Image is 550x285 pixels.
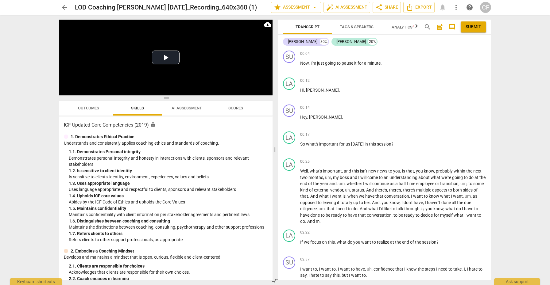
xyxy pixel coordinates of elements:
[375,194,384,199] span: that
[358,213,367,218] span: that
[473,169,482,173] span: next
[340,175,350,180] span: boss
[300,175,308,180] span: two
[308,175,323,180] span: months
[370,200,372,205] span: .
[307,115,309,120] span: ,
[424,206,425,211] span: ,
[379,175,384,180] span: to
[300,132,310,137] span: 00:17
[404,200,414,205] span: don't
[350,188,352,192] span: ,
[310,240,322,245] span: focus
[319,206,325,211] span: Filler word
[69,174,268,180] p: Is sensitive to clients' identity, environment, experiences, values and beliefs
[433,206,443,211] span: know
[274,4,281,11] span: star
[228,106,243,110] span: Scores
[69,168,268,174] div: 1. 2. Is sensitive to client identity
[392,25,420,29] span: Analytics
[304,240,310,245] span: we
[414,200,423,205] span: have
[399,181,407,186] span: half
[325,61,337,66] span: going
[420,213,434,218] span: decide
[358,206,360,211] span: .
[464,200,471,205] span: due
[434,213,440,218] span: for
[343,213,348,218] span: to
[353,200,359,205] span: up
[10,278,62,285] div: Keyboard shortcuts
[384,206,391,211] span: like
[409,194,411,199] span: ,
[350,175,358,180] span: and
[447,22,457,32] button: Show/Hide comments
[441,200,452,205] span: done
[451,194,453,199] span: I
[425,200,427,205] span: I
[306,88,339,93] span: [PERSON_NAME]
[443,206,445,211] span: ,
[377,142,391,146] span: session
[300,181,308,186] span: end
[389,175,418,180] span: understanding
[477,213,481,218] span: to
[474,206,478,211] span: to
[300,194,308,199] span: that
[461,21,486,32] button: Please Do Not Submit until your Assessment is Complete
[69,149,268,155] div: 1. 1. Demonstrates Personal integrity
[333,175,340,180] span: my
[309,188,314,192] span: of
[414,169,416,173] span: ,
[375,4,398,11] span: Share
[69,193,268,199] div: 1. 4. Upholds ICF core values
[474,188,478,192] span: of
[462,206,464,211] span: I
[320,181,329,186] span: year
[413,194,424,199] span: want
[300,230,310,235] span: 02:22
[331,213,343,218] span: ready
[332,194,343,199] span: want
[388,169,393,173] span: to
[452,200,457,205] span: all
[391,142,393,146] span: ?
[403,188,416,192] span: there's
[460,181,467,186] span: Filler word
[264,21,271,28] span: cloud_download
[406,169,414,173] span: that
[283,78,295,90] div: Change speaker
[360,175,367,180] span: will
[300,213,310,218] span: have
[300,115,307,120] span: Hey
[359,200,364,205] span: to
[436,23,443,31] span: post_add
[375,188,387,192] span: there's
[313,181,320,186] span: the
[311,61,317,66] span: I'm
[330,188,343,192] span: vendor
[463,188,474,192] span: sides
[336,39,366,45] div: [PERSON_NAME]
[467,213,477,218] span: want
[337,61,342,66] span: to
[300,51,310,56] span: 00:04
[323,200,337,205] span: leaving
[300,159,310,164] span: 00:25
[342,169,344,173] span: ,
[473,181,484,186] span: some
[337,181,339,186] span: ,
[322,240,328,245] span: on
[352,169,360,173] span: this
[172,106,202,110] span: AI Assessment
[300,206,317,211] span: diligence
[494,278,540,285] div: Ask support
[424,23,431,31] span: search
[480,2,491,13] button: CF
[464,175,469,180] span: to
[300,61,309,66] span: Now
[389,200,400,205] span: know
[393,169,400,173] span: you
[464,2,475,13] a: Help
